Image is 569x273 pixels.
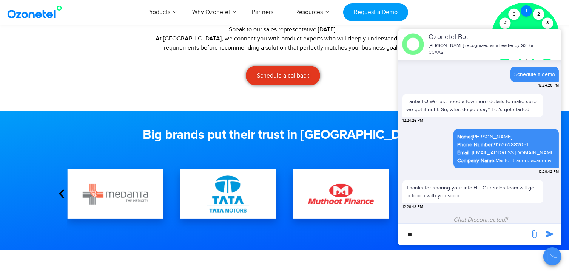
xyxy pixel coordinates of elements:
p: Thanks for sharing your info,HI . Our sales team will get in touch with you soon [406,184,540,200]
span: Chat Disconnected!! [453,216,508,223]
div: Speak to our sales representative [DATE]. [149,25,417,34]
div: Image Carousel [68,154,502,234]
span: send message [543,226,558,242]
a: Schedule a callback [246,66,320,85]
span: 12:24:26 PM [402,118,423,124]
div: [PERSON_NAME] 916362882051 Master traders academy [457,133,555,164]
div: 0 [509,9,520,20]
div: 6 / 16 [180,169,276,219]
a: [EMAIL_ADDRESS][DOMAIN_NAME] [472,149,555,157]
button: Close chat [543,247,561,265]
p: Ozonetel Bot [429,32,537,42]
img: Muthoot-Finance-Logo-PNG [308,184,374,204]
span: 12:26:43 PM [402,204,423,210]
a: Request a Demo [343,3,408,21]
h2: Big brands put their trust in [GEOGRAPHIC_DATA] [56,128,513,143]
div: 5 / 16 [68,169,163,219]
b: Email: [457,149,470,156]
b: Phone Number: [457,141,494,148]
div: # [500,18,511,29]
span: 12:24:26 PM [538,83,559,88]
p: [PERSON_NAME] recognized as a Leader by G2 for CCAAS [429,42,537,56]
p: Fantastic! We just need a few more details to make sure we get it right. So, what do you say? Let... [406,98,540,113]
img: Tata Motors [195,161,261,227]
span: Schedule a callback [257,73,309,79]
div: Schedule a demo [514,70,555,78]
div: 2 [533,9,544,20]
span: end chat or minimize [538,42,544,48]
span: send message [527,226,542,242]
span: 12:26:42 PM [538,169,559,175]
div: new-msg-input [402,228,526,242]
b: Name: [457,133,472,140]
div: 1 [521,5,532,17]
b: Company Name: [457,157,495,164]
div: 7 / 16 [293,169,389,219]
img: header [402,33,424,55]
img: medanta [83,184,148,205]
p: At [GEOGRAPHIC_DATA], we connect you with product experts who will deeply understand your require... [149,34,417,52]
div: 3 [542,18,554,29]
